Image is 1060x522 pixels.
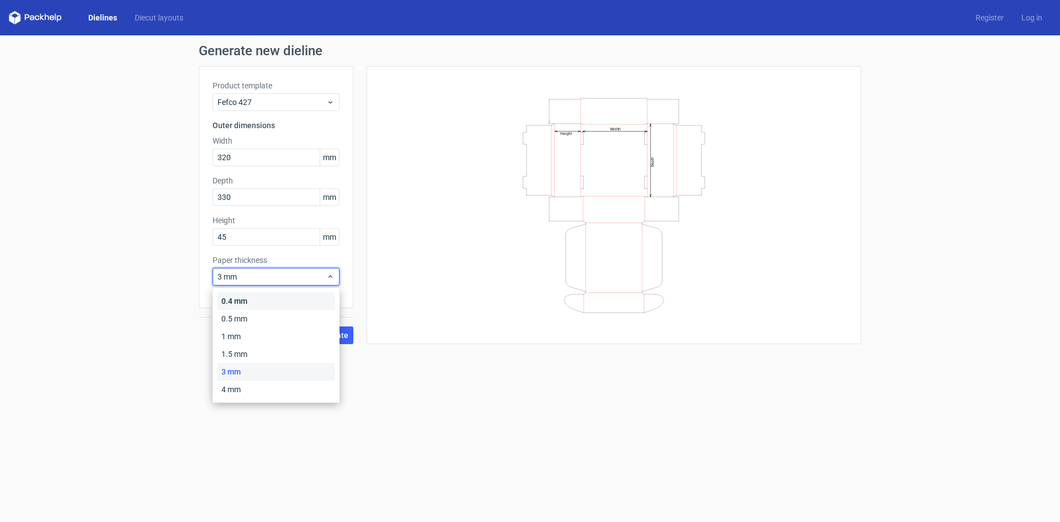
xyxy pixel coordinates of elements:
div: 3 mm [217,363,335,381]
div: 1.5 mm [217,345,335,363]
span: mm [320,189,339,205]
a: Log in [1013,12,1051,23]
span: mm [320,149,339,166]
span: Fefco 427 [218,97,326,108]
h3: Outer dimensions [213,120,340,131]
label: Height [213,215,340,226]
text: Depth [650,156,655,166]
span: 3 mm [218,271,326,282]
span: mm [320,229,339,245]
a: Diecut layouts [126,12,192,23]
a: Dielines [79,12,126,23]
a: Register [967,12,1013,23]
label: Paper thickness [213,255,340,266]
label: Product template [213,80,340,91]
div: 0.4 mm [217,292,335,310]
label: Width [213,135,340,146]
h1: Generate new dieline [199,44,861,57]
div: 1 mm [217,328,335,345]
label: Depth [213,175,340,186]
text: Width [610,126,621,131]
div: 0.5 mm [217,310,335,328]
text: Height [560,131,572,135]
div: 4 mm [217,381,335,398]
